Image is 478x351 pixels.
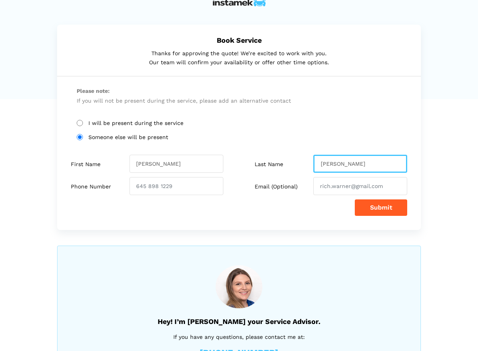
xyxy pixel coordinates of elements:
input: rich.warner@gmail.com [313,177,407,195]
label: I will be present during the service [77,120,401,127]
label: Last Name [255,161,283,168]
input: Someone else will be present [77,134,83,140]
p: Thanks for approving the quote! We’re excited to work with you. Our team will confirm your availa... [77,49,401,67]
input: I will be present during the service [77,120,83,126]
label: Someone else will be present [77,134,401,141]
p: If you have any questions, please contact me at: [77,333,401,341]
label: First Name [71,161,101,168]
label: Phone Number [71,183,111,190]
input: Warner [313,155,407,173]
button: Submit [355,199,407,216]
input: 645 898 1229 [129,177,223,195]
label: Email (Optional) [255,183,298,190]
h5: Book Service [77,36,401,44]
span: Please note: [77,86,401,96]
p: If you will not be present during the service, please add an alternative contact [77,86,401,105]
h5: Hey! I’m [PERSON_NAME] your Service Advisor. [77,317,401,326]
input: Richard [129,155,223,173]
